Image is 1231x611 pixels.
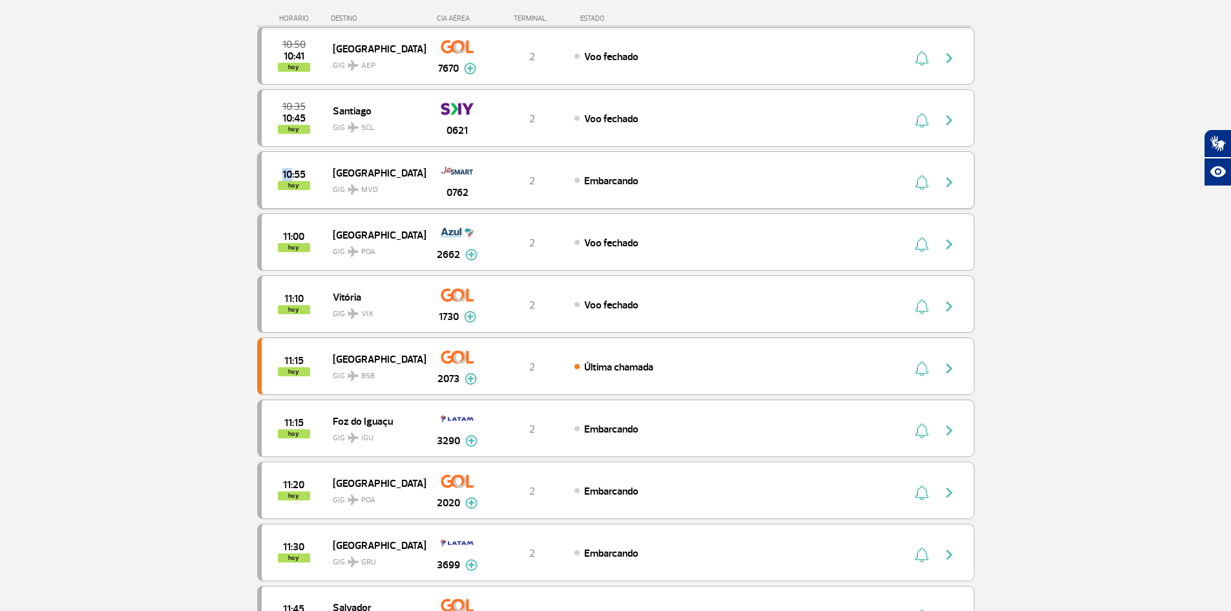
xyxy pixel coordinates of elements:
span: hoy [278,125,310,134]
span: [GEOGRAPHIC_DATA] [333,226,416,243]
span: 7670 [438,61,459,76]
img: sino-painel-voo.svg [915,50,929,66]
span: [GEOGRAPHIC_DATA] [333,350,416,367]
span: GIG [333,239,416,258]
span: VIX [361,308,374,320]
img: destiny_airplane.svg [348,246,359,257]
span: 2 [529,423,535,436]
span: BSB [361,370,375,382]
img: seta-direita-painel-voo.svg [942,299,957,314]
span: [GEOGRAPHIC_DATA] [333,537,416,553]
span: [GEOGRAPHIC_DATA] [333,475,416,491]
img: sino-painel-voo.svg [915,361,929,376]
span: Vitória [333,288,416,305]
span: 2025-08-27 10:35:00 [282,102,306,111]
div: Plugin de acessibilidade da Hand Talk. [1204,129,1231,186]
span: 2025-08-27 10:50:00 [282,40,306,49]
span: MVD [361,184,378,196]
img: mais-info-painel-voo.svg [464,63,476,74]
span: Voo fechado [584,237,638,250]
span: 2073 [437,371,459,387]
div: DESTINO [331,14,425,23]
span: POA [361,495,375,506]
span: hoy [278,181,310,190]
img: destiny_airplane.svg [348,308,359,319]
img: destiny_airplane.svg [348,60,359,70]
div: ESTADO [574,14,679,23]
button: Abrir recursos assistivos. [1204,158,1231,186]
img: destiny_airplane.svg [348,184,359,195]
span: Última chamada [584,361,653,374]
span: 2 [529,299,535,312]
span: GIG [333,363,416,382]
img: destiny_airplane.svg [348,370,359,381]
img: mais-info-painel-voo.svg [465,435,478,447]
span: 2025-08-27 11:30:00 [283,542,304,552]
span: hoy [278,305,310,314]
span: SCL [361,122,374,134]
img: destiny_airplane.svg [348,433,359,443]
img: destiny_airplane.svg [348,495,359,505]
img: seta-direita-painel-voo.svg [942,485,957,500]
div: HORÁRIO [261,14,331,23]
img: seta-direita-painel-voo.svg [942,423,957,438]
span: 2 [529,237,535,250]
span: Voo fechado [584,299,638,312]
button: Abrir tradutor de língua de sinais. [1204,129,1231,158]
span: 3290 [437,433,460,449]
span: hoy [278,243,310,252]
img: mais-info-painel-voo.svg [464,311,476,323]
span: IGU [361,433,374,444]
img: seta-direita-painel-voo.svg [942,50,957,66]
img: seta-direita-painel-voo.svg [942,175,957,190]
span: Embarcando [584,547,638,560]
span: hoy [278,553,310,563]
div: TERMINAL [490,14,574,23]
img: sino-painel-voo.svg [915,113,929,128]
span: Embarcando [584,423,638,436]
span: 2025-08-27 10:41:00 [284,52,304,61]
span: 2 [529,547,535,560]
span: hoy [278,429,310,438]
span: 2025-08-27 10:45:00 [282,114,306,123]
span: 2025-08-27 11:20:00 [283,480,304,489]
span: POA [361,246,375,258]
img: sino-painel-voo.svg [915,175,929,190]
span: Santiago [333,102,416,119]
img: sino-painel-voo.svg [915,547,929,563]
span: 0762 [447,185,468,200]
span: AEP [361,60,375,72]
span: GIG [333,177,416,196]
span: Embarcando [584,175,638,188]
span: 1730 [439,309,459,325]
span: GIG [333,115,416,134]
span: 2025-08-27 11:00:00 [283,232,304,241]
span: GIG [333,53,416,72]
img: seta-direita-painel-voo.svg [942,237,957,252]
img: destiny_airplane.svg [348,122,359,133]
span: 2025-08-27 11:15:00 [284,418,304,427]
img: sino-painel-voo.svg [915,237,929,252]
span: 2 [529,50,535,63]
span: 0621 [447,123,468,138]
span: 3699 [437,557,460,573]
img: seta-direita-painel-voo.svg [942,361,957,376]
span: Voo fechado [584,50,638,63]
span: 2020 [437,495,460,511]
span: [GEOGRAPHIC_DATA] [333,40,416,57]
img: mais-info-painel-voo.svg [465,559,478,571]
img: sino-painel-voo.svg [915,485,929,500]
img: mais-info-painel-voo.svg [465,249,478,261]
img: sino-painel-voo.svg [915,299,929,314]
span: hoy [278,491,310,500]
img: destiny_airplane.svg [348,557,359,567]
img: mais-info-painel-voo.svg [465,373,477,385]
span: GRU [361,557,376,568]
span: 2025-08-27 11:15:00 [284,356,304,365]
span: hoy [278,367,310,376]
span: GIG [333,488,416,506]
span: [GEOGRAPHIC_DATA] [333,164,416,181]
span: Foz do Iguaçu [333,413,416,429]
span: hoy [278,63,310,72]
span: 2 [529,485,535,498]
